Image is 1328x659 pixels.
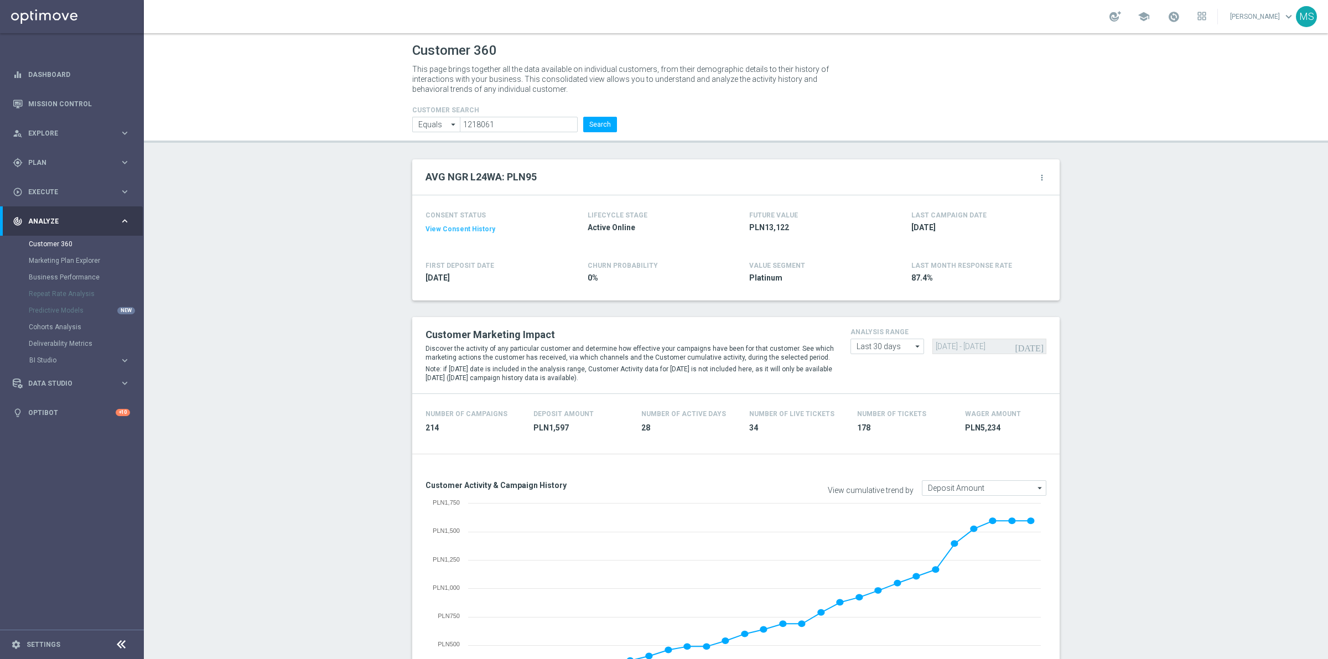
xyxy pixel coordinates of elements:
[1283,11,1295,23] span: keyboard_arrow_down
[13,187,120,197] div: Execute
[448,117,459,132] i: arrow_drop_down
[13,158,23,168] i: gps_fixed
[749,410,834,418] h4: Number Of Live Tickets
[29,240,115,248] a: Customer 360
[426,365,834,382] p: Note: if [DATE] date is included in the analysis range, Customer Activity data for [DATE] is not ...
[850,328,1046,336] h4: analysis range
[12,217,131,226] button: track_changes Analyze keyboard_arrow_right
[120,128,130,138] i: keyboard_arrow_right
[120,378,130,388] i: keyboard_arrow_right
[29,256,115,265] a: Marketing Plan Explorer
[12,408,131,417] button: lightbulb Optibot +10
[29,236,143,252] div: Customer 360
[28,60,130,89] a: Dashboard
[28,189,120,195] span: Execute
[29,357,108,364] span: BI Studio
[426,423,520,433] span: 214
[28,130,120,137] span: Explore
[749,262,805,269] h4: VALUE SEGMENT
[828,486,914,495] label: View cumulative trend by
[1229,8,1296,25] a: [PERSON_NAME]keyboard_arrow_down
[426,262,494,269] h4: FIRST DEPOSIT DATE
[12,379,131,388] div: Data Studio keyboard_arrow_right
[13,128,23,138] i: person_search
[588,222,717,233] span: Active Online
[533,423,628,433] span: PLN1,597
[412,106,617,114] h4: CUSTOMER SEARCH
[433,584,460,591] text: PLN1,000
[641,410,726,418] h4: Number of Active Days
[533,410,594,418] h4: Deposit Amount
[749,273,879,283] span: Platinum
[120,355,130,366] i: keyboard_arrow_right
[28,89,130,118] a: Mission Control
[460,117,578,132] input: Enter CID, Email, name or phone
[13,70,23,80] i: equalizer
[433,556,460,563] text: PLN1,250
[857,423,952,433] span: 178
[13,216,120,226] div: Analyze
[13,158,120,168] div: Plan
[12,100,131,108] button: Mission Control
[13,216,23,226] i: track_changes
[426,170,537,184] h2: AVG NGR L24WA: PLN95
[29,339,115,348] a: Deliverability Metrics
[28,159,120,166] span: Plan
[13,89,130,118] div: Mission Control
[1296,6,1317,27] div: MS
[438,613,460,619] text: PLN750
[13,408,23,418] i: lightbulb
[641,423,736,433] span: 28
[588,273,717,283] span: 0%
[1138,11,1150,23] span: school
[120,186,130,197] i: keyboard_arrow_right
[911,211,987,219] h4: LAST CAMPAIGN DATE
[412,117,460,132] input: Enter CID, Email, name or phone
[1037,173,1046,182] i: more_vert
[749,211,798,219] h4: FUTURE VALUE
[13,128,120,138] div: Explore
[120,157,130,168] i: keyboard_arrow_right
[12,129,131,138] div: person_search Explore keyboard_arrow_right
[13,60,130,89] div: Dashboard
[13,398,130,427] div: Optibot
[850,339,924,354] input: analysis range
[857,410,926,418] h4: Number Of Tickets
[583,117,617,132] button: Search
[13,378,120,388] div: Data Studio
[29,302,143,319] div: Predictive Models
[29,269,143,286] div: Business Performance
[911,222,1041,233] span: 2025-08-12
[29,252,143,269] div: Marketing Plan Explorer
[12,158,131,167] button: gps_fixed Plan keyboard_arrow_right
[29,335,143,352] div: Deliverability Metrics
[29,319,143,335] div: Cohorts Analysis
[29,323,115,331] a: Cohorts Analysis
[120,216,130,226] i: keyboard_arrow_right
[426,344,834,362] p: Discover the activity of any particular customer and determine how effective your campaigns have ...
[433,527,460,534] text: PLN1,500
[965,410,1021,418] h4: Wager Amount
[1035,481,1046,495] i: arrow_drop_down
[912,339,924,354] i: arrow_drop_down
[749,222,879,233] span: PLN13,122
[911,273,1041,283] span: 87.4%
[749,423,844,433] span: 34
[13,187,23,197] i: play_circle_outline
[426,328,834,341] h2: Customer Marketing Impact
[11,640,21,650] i: settings
[426,480,728,490] h3: Customer Activity & Campaign History
[965,423,1060,433] span: PLN5,234
[117,307,135,314] div: NEW
[12,70,131,79] button: equalizer Dashboard
[412,64,838,94] p: This page brings together all the data available on individual customers, from their demographic ...
[911,262,1012,269] span: LAST MONTH RESPONSE RATE
[12,188,131,196] button: play_circle_outline Execute keyboard_arrow_right
[426,211,555,219] h4: CONSENT STATUS
[438,641,460,647] text: PLN500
